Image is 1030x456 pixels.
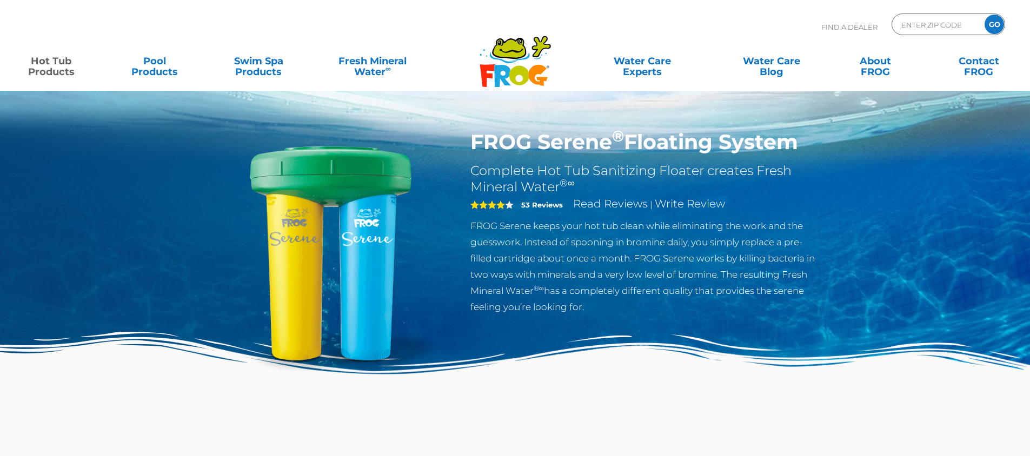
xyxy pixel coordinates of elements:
a: Swim SpaProducts [218,50,299,72]
a: AboutFROG [835,50,915,72]
a: Read Reviews [573,197,648,210]
input: GO [985,15,1004,34]
span: | [650,199,653,210]
h1: FROG Serene Floating System [470,130,823,155]
sup: ®∞ [560,177,575,189]
img: Frog Products Logo [474,22,557,88]
strong: 53 Reviews [521,200,563,209]
p: Find A Dealer [821,14,878,41]
a: PoolProducts [115,50,195,72]
a: ContactFROG [939,50,1019,72]
h2: Complete Hot Tub Sanitizing Floater creates Fresh Mineral Water [470,163,823,195]
a: Write Review [655,197,725,210]
p: FROG Serene keeps your hot tub clean while eliminating the work and the guesswork. Instead of spo... [470,218,823,315]
img: hot-tub-product-serene-floater.png [207,130,455,377]
a: Water CareBlog [731,50,812,72]
sup: ® [612,126,624,145]
a: Hot TubProducts [11,50,91,72]
sup: ®∞ [534,284,544,292]
sup: ∞ [386,64,391,73]
a: Water CareExperts [577,50,708,72]
a: Fresh MineralWater∞ [322,50,423,72]
span: 4 [470,200,505,209]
